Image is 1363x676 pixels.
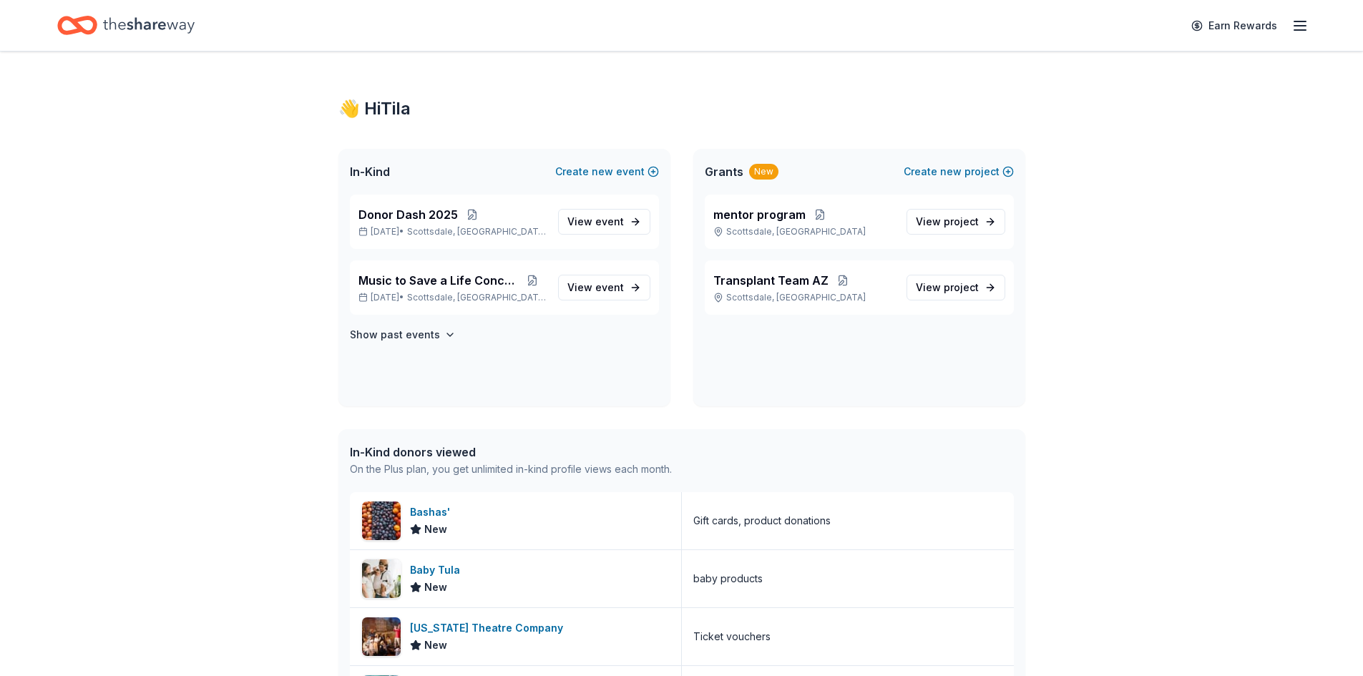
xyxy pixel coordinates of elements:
span: Music to Save a Life Concert [358,272,519,289]
span: In-Kind [350,163,390,180]
span: View [916,213,979,230]
div: Ticket vouchers [693,628,771,645]
button: Show past events [350,326,456,343]
p: Scottsdale, [GEOGRAPHIC_DATA] [713,226,895,237]
p: [DATE] • [358,226,547,237]
a: View event [558,275,650,300]
span: Grants [705,163,743,180]
div: Gift cards, product donations [693,512,831,529]
a: View project [907,275,1005,300]
span: New [424,521,447,538]
img: Image for Arizona Theatre Company [362,617,401,656]
button: Createnewevent [555,163,659,180]
a: View event [558,209,650,235]
span: Transplant Team AZ [713,272,829,289]
span: New [424,579,447,596]
span: View [916,279,979,296]
span: Scottsdale, [GEOGRAPHIC_DATA] [407,226,546,237]
div: Bashas' [410,504,456,521]
div: 👋 Hi Tila [338,97,1025,120]
span: View [567,279,624,296]
span: new [940,163,962,180]
button: Createnewproject [904,163,1014,180]
a: Home [57,9,195,42]
div: baby products [693,570,763,587]
span: project [944,281,979,293]
span: event [595,215,624,227]
span: New [424,637,447,654]
img: Image for Baby Tula [362,559,401,598]
p: Scottsdale, [GEOGRAPHIC_DATA] [713,292,895,303]
p: [DATE] • [358,292,547,303]
a: View project [907,209,1005,235]
div: On the Plus plan, you get unlimited in-kind profile views each month. [350,461,672,478]
span: Donor Dash 2025 [358,206,458,223]
a: Earn Rewards [1183,13,1286,39]
div: Baby Tula [410,562,466,579]
h4: Show past events [350,326,440,343]
span: event [595,281,624,293]
img: Image for Bashas' [362,501,401,540]
span: new [592,163,613,180]
span: project [944,215,979,227]
div: [US_STATE] Theatre Company [410,619,569,637]
span: mentor program [713,206,806,223]
div: New [749,164,778,180]
span: Scottsdale, [GEOGRAPHIC_DATA] [407,292,546,303]
span: View [567,213,624,230]
div: In-Kind donors viewed [350,444,672,461]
